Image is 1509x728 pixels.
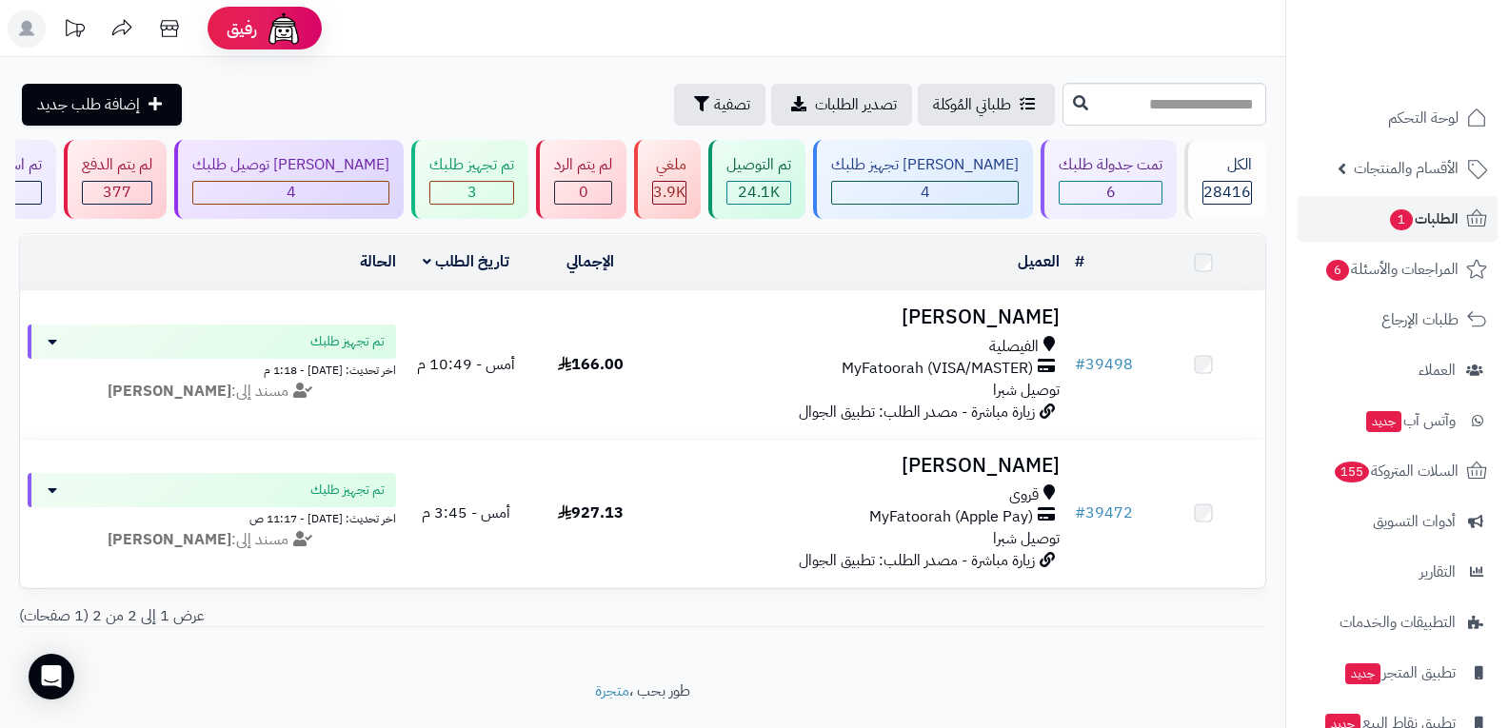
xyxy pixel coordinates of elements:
[1388,206,1459,232] span: الطلبات
[1298,347,1498,393] a: العملاء
[771,84,912,126] a: تصدير الطلبات
[310,481,385,500] span: تم تجهيز طلبك
[726,154,791,176] div: تم التوصيل
[1390,209,1413,230] span: 1
[554,154,612,176] div: لم يتم الرد
[1075,502,1133,524] a: #39472
[799,401,1035,423] span: زيارة مباشرة - مصدر الطلب: تطبيق الجوال
[227,17,257,40] span: رفيق
[1298,448,1498,494] a: السلات المتروكة155
[832,182,1018,204] div: 4
[1340,609,1456,636] span: التطبيقات والخدمات
[1364,407,1456,434] span: وآتس آب
[809,140,1037,219] a: [PERSON_NAME] تجهيز طلبك 4
[28,359,396,379] div: اخر تحديث: [DATE] - 1:18 م
[674,84,765,126] button: تصفية
[1366,411,1401,432] span: جديد
[799,549,1035,572] span: زيارة مباشرة - مصدر الطلب: تطبيق الجوال
[29,654,74,699] div: Open Intercom Messenger
[1203,181,1251,204] span: 28416
[429,154,514,176] div: تم تجهيز طلبك
[1381,306,1459,333] span: طلبات الإرجاع
[993,379,1060,402] span: توصيل شبرا
[467,181,477,204] span: 3
[1419,357,1456,384] span: العملاء
[1075,250,1084,273] a: #
[192,154,389,176] div: [PERSON_NAME] توصيل طلبك
[5,605,643,627] div: عرض 1 إلى 2 من 2 (1 صفحات)
[108,528,231,551] strong: [PERSON_NAME]
[1298,650,1498,696] a: تطبيق المتجرجديد
[103,181,131,204] span: 377
[1298,196,1498,242] a: الطلبات1
[1060,182,1162,204] div: 6
[993,527,1060,550] span: توصيل شبرا
[28,507,396,527] div: اخر تحديث: [DATE] - 11:17 ص
[1106,181,1116,204] span: 6
[630,140,705,219] a: ملغي 3.9K
[815,93,897,116] span: تصدير الطلبات
[1075,502,1085,524] span: #
[170,140,407,219] a: [PERSON_NAME] توصيل طلبك 4
[360,250,396,273] a: الحالة
[1326,260,1349,281] span: 6
[108,380,231,403] strong: [PERSON_NAME]
[1298,549,1498,595] a: التقارير
[595,679,629,702] a: متجرة
[1388,105,1459,131] span: لوحة التحكم
[989,336,1039,358] span: الفيصلية
[566,250,614,273] a: الإجمالي
[422,502,510,524] span: أمس - 3:45 م
[1298,95,1498,141] a: لوحة التحكم
[22,84,182,126] a: إضافة طلب جديد
[1037,140,1181,219] a: تمت جدولة طلبك 6
[1373,508,1456,535] span: أدوات التسويق
[60,140,170,219] a: لم يتم الدفع 377
[1345,663,1380,684] span: جديد
[417,353,515,376] span: أمس - 10:49 م
[532,140,630,219] a: لم يتم الرد 0
[1333,458,1459,484] span: السلات المتروكة
[1298,600,1498,645] a: التطبيقات والخدمات
[287,181,296,204] span: 4
[661,306,1061,328] h3: [PERSON_NAME]
[407,140,532,219] a: تم تجهيز طلبك 3
[1059,154,1162,176] div: تمت جدولة طلبك
[37,93,140,116] span: إضافة طلب جديد
[1324,256,1459,283] span: المراجعات والأسئلة
[1181,140,1270,219] a: الكل28416
[50,10,98,52] a: تحديثات المنصة
[1075,353,1133,376] a: #39498
[705,140,809,219] a: تم التوصيل 24.1K
[1075,353,1085,376] span: #
[82,154,152,176] div: لم يتم الدفع
[193,182,388,204] div: 4
[13,529,410,551] div: مسند إلى:
[1420,559,1456,585] span: التقارير
[1298,297,1498,343] a: طلبات الإرجاع
[558,502,624,524] span: 927.13
[83,182,151,204] div: 377
[653,182,685,204] div: 3880
[661,455,1061,477] h3: [PERSON_NAME]
[1298,398,1498,443] a: وآتس آبجديد
[652,154,686,176] div: ملغي
[423,250,509,273] a: تاريخ الطلب
[1335,462,1369,482] span: 155
[727,182,790,204] div: 24141
[933,93,1011,116] span: طلباتي المُوكلة
[13,381,410,403] div: مسند إلى:
[1343,659,1456,686] span: تطبيق المتجر
[1354,155,1459,182] span: الأقسام والمنتجات
[558,353,624,376] span: 166.00
[555,182,611,204] div: 0
[738,181,780,204] span: 24.1K
[310,332,385,351] span: تم تجهيز طلبك
[1298,499,1498,544] a: أدوات التسويق
[1202,154,1252,176] div: الكل
[1018,250,1060,273] a: العميل
[714,93,750,116] span: تصفية
[1298,246,1498,292] a: المراجعات والأسئلة6
[1380,53,1491,93] img: logo-2.png
[921,181,930,204] span: 4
